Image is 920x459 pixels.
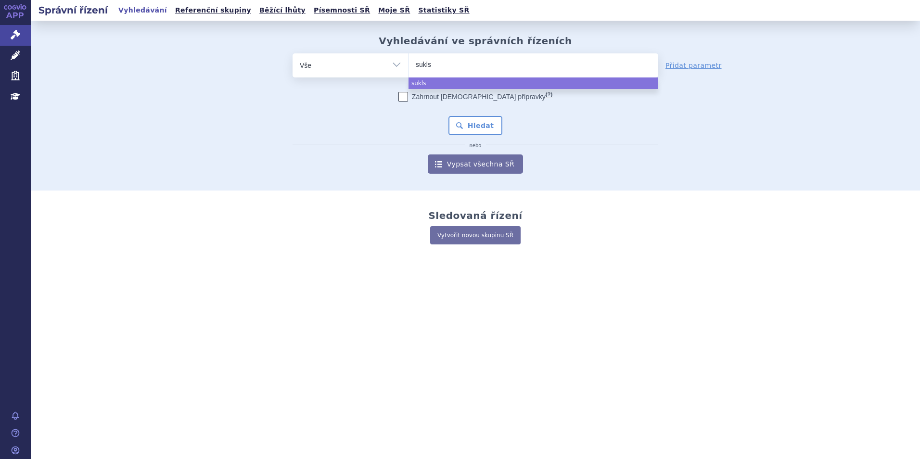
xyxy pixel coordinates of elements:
[256,4,308,17] a: Běžící lhůty
[428,154,523,174] a: Vypsat všechna SŘ
[311,4,373,17] a: Písemnosti SŘ
[465,143,486,149] i: nebo
[448,116,503,135] button: Hledat
[375,4,413,17] a: Moje SŘ
[415,4,472,17] a: Statistiky SŘ
[546,91,552,98] abbr: (?)
[665,61,722,70] a: Přidat parametr
[172,4,254,17] a: Referenční skupiny
[115,4,170,17] a: Vyhledávání
[409,77,658,89] li: sukls
[398,92,552,102] label: Zahrnout [DEMOGRAPHIC_DATA] přípravky
[428,210,522,221] h2: Sledovaná řízení
[379,35,572,47] h2: Vyhledávání ve správních řízeních
[430,226,521,244] a: Vytvořit novou skupinu SŘ
[31,3,115,17] h2: Správní řízení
